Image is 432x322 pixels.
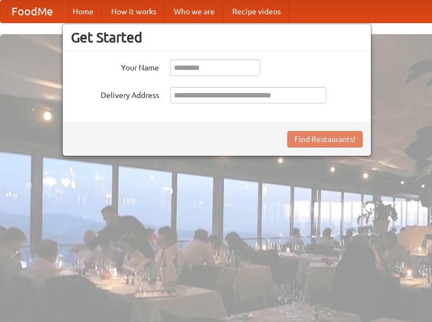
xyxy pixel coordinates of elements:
[165,1,223,23] a: Who we are
[287,131,363,148] button: Find Restaurants!
[223,1,289,23] a: Recipe videos
[64,1,102,23] a: Home
[1,1,64,23] a: FoodMe
[71,29,363,46] h3: Get Started
[71,59,159,73] label: Your Name
[102,1,165,23] a: How it works
[71,87,159,101] label: Delivery Address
